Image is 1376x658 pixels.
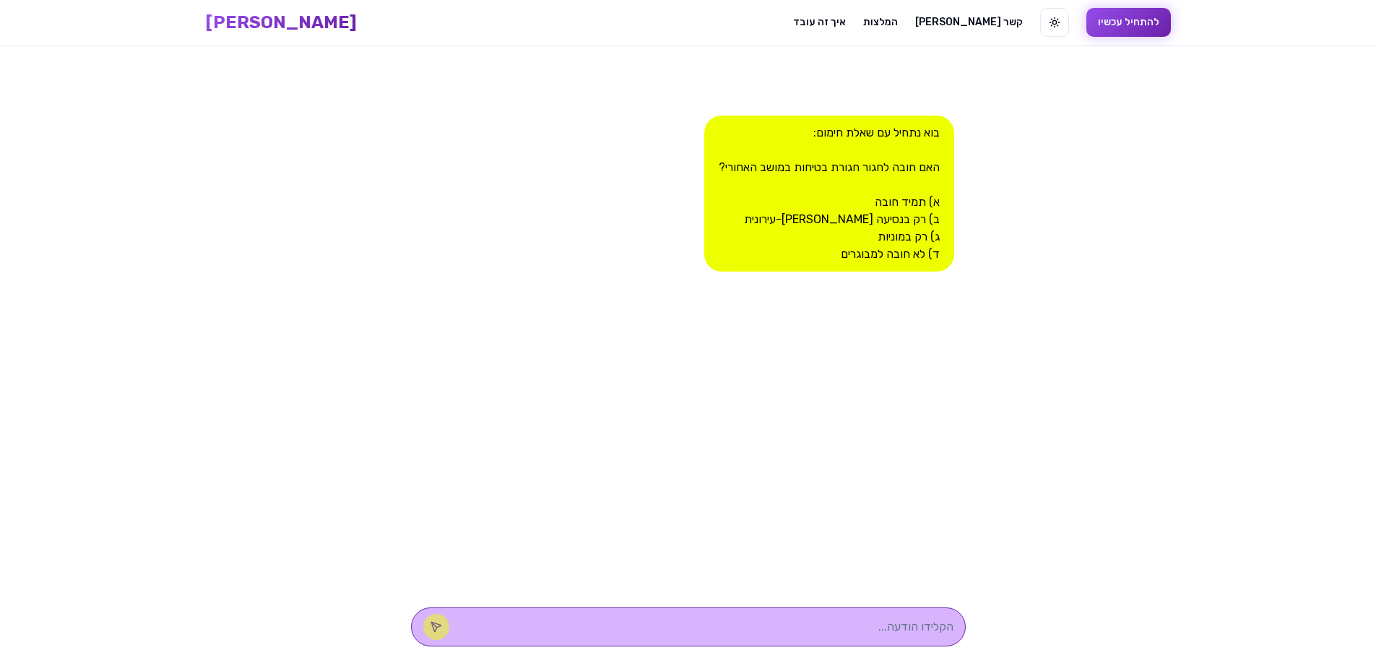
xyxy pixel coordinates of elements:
[1086,8,1171,37] button: להתחיל עכשיו
[863,15,898,30] a: המלצות
[704,116,954,272] div: בוא נתחיל עם שאלת חימום: האם חובה לחגור חגורת בטיחות במושב האחורי? א) תמיד חובה ב) רק בנסיעה [PER...
[793,15,846,30] a: איך זה עובד
[206,11,357,34] a: [PERSON_NAME]
[915,15,1023,30] a: [PERSON_NAME] קשר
